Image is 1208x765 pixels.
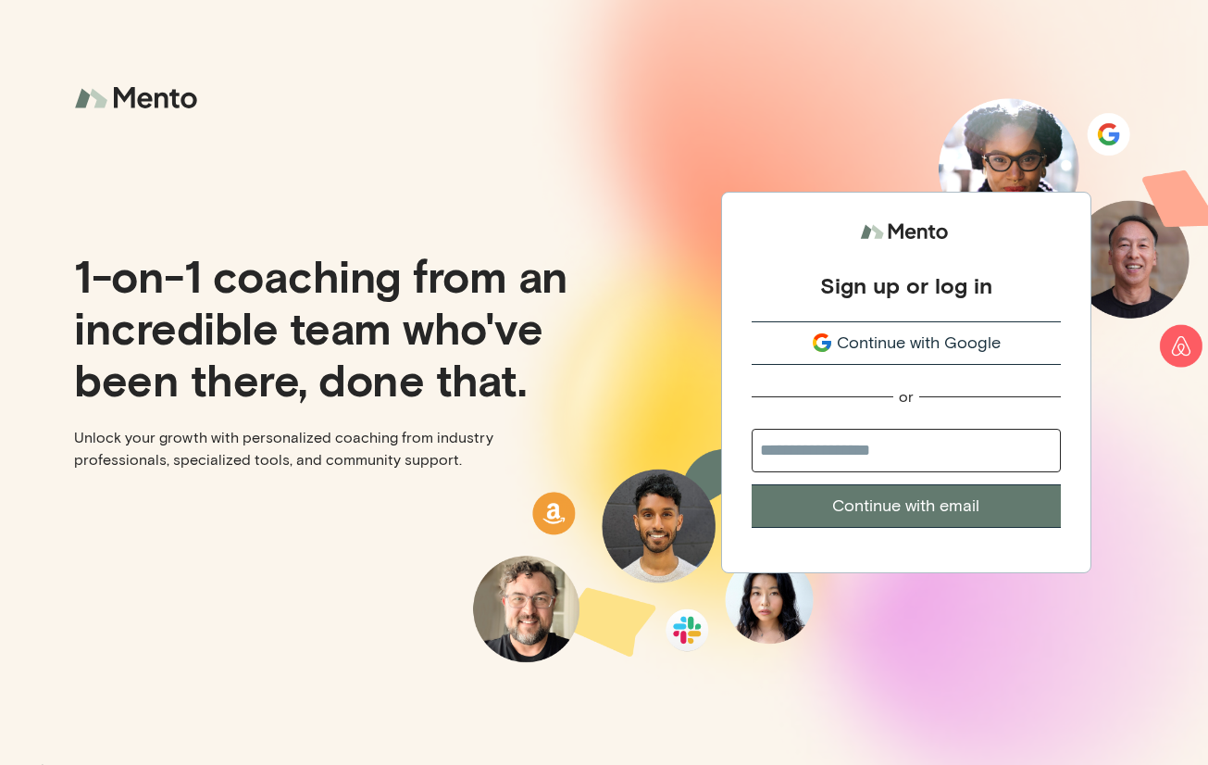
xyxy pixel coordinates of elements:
[752,484,1061,528] button: Continue with email
[837,331,1001,356] span: Continue with Google
[820,271,992,299] div: Sign up or log in
[74,74,204,123] img: logo
[74,427,590,471] p: Unlock your growth with personalized coaching from industry professionals, specialized tools, and...
[899,387,914,407] div: or
[752,321,1061,365] button: Continue with Google
[74,249,590,405] p: 1-on-1 coaching from an incredible team who've been there, done that.
[860,215,953,249] img: logo.svg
